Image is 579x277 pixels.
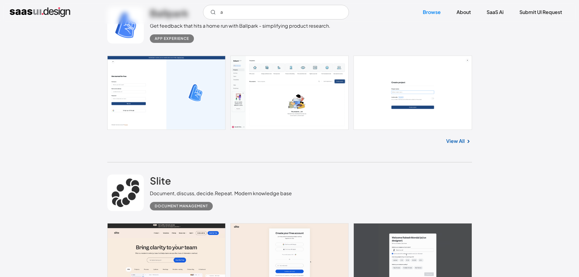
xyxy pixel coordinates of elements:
input: Search UI designs you're looking for... [203,5,349,19]
a: home [10,7,70,17]
a: View All [446,137,465,145]
div: Document Management [155,203,208,210]
a: About [449,5,478,19]
div: Get feedback that hits a home run with Ballpark - simplifying product research. [150,22,330,29]
a: Browse [415,5,448,19]
a: Slite [150,175,171,190]
a: Submit UI Request [512,5,569,19]
div: App Experience [155,35,189,42]
h2: Slite [150,175,171,187]
a: SaaS Ai [479,5,511,19]
form: Email Form [203,5,349,19]
div: Document, discuss, decide.Repeat. Modern knowledge base [150,190,292,197]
